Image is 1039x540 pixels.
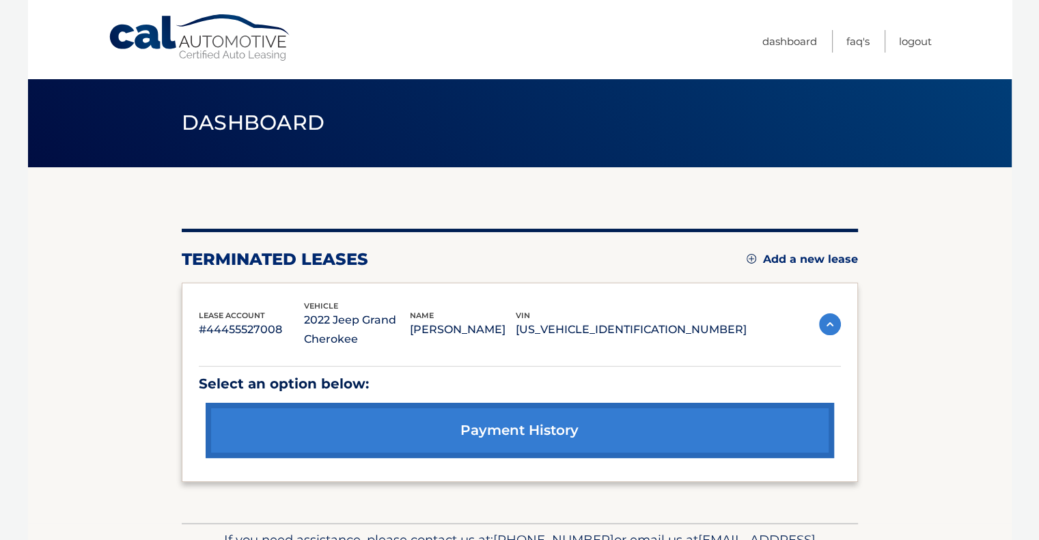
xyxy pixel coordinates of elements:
[747,254,756,264] img: add.svg
[762,30,817,53] a: Dashboard
[199,372,841,396] p: Select an option below:
[182,110,325,135] span: Dashboard
[199,311,265,320] span: lease account
[899,30,932,53] a: Logout
[747,253,858,266] a: Add a new lease
[516,311,530,320] span: vin
[182,249,368,270] h2: terminated leases
[206,403,834,458] a: payment history
[304,311,410,349] p: 2022 Jeep Grand Cherokee
[410,320,516,339] p: [PERSON_NAME]
[410,311,434,320] span: name
[846,30,870,53] a: FAQ's
[819,313,841,335] img: accordion-active.svg
[516,320,747,339] p: [US_VEHICLE_IDENTIFICATION_NUMBER]
[304,301,338,311] span: vehicle
[199,320,305,339] p: #44455527008
[108,14,292,62] a: Cal Automotive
